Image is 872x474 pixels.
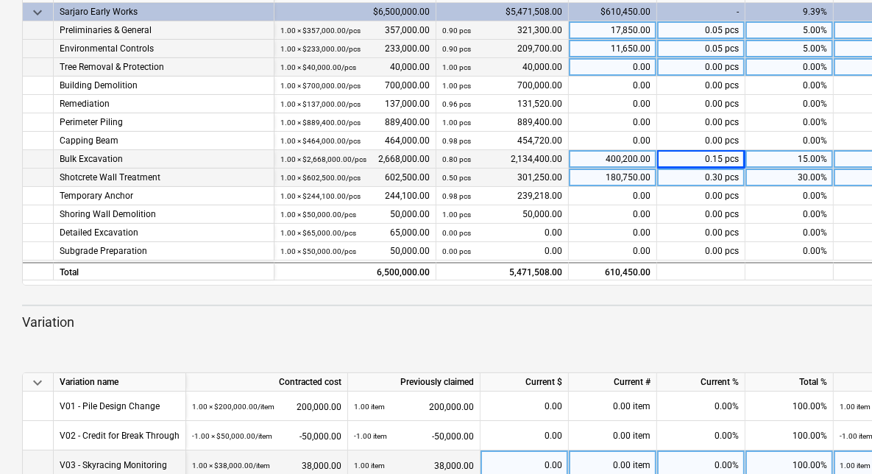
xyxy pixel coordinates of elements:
div: Temporary Anchor [60,187,268,205]
div: 464,000.00 [280,132,430,150]
div: 0.00 pcs [657,113,745,132]
small: 1.00 pcs [442,211,471,219]
div: Total [54,262,274,280]
small: 1.00 × $2,668,000.00 / pcs [280,155,366,163]
div: Capping Beam [60,132,268,150]
div: 0.00% [745,205,834,224]
div: 131,520.00 [442,95,562,113]
div: 0.00% [745,113,834,132]
div: 0.00% [745,77,834,95]
span: keyboard_arrow_down [29,4,46,21]
div: 0.00 pcs [657,58,745,77]
small: 1.00 pcs [442,63,471,71]
div: 0.00 [486,421,562,450]
div: 0.30 pcs [657,169,745,187]
div: $610,450.00 [569,3,657,21]
div: 602,500.00 [280,169,430,187]
div: 0.00 [569,187,657,205]
div: Shoring Wall Demolition [60,205,268,224]
div: $5,471,508.00 [436,3,569,21]
small: 1.00 pcs [442,82,471,90]
div: Environmental Controls [60,40,268,58]
div: 0.00 pcs [657,205,745,224]
div: 2,134,400.00 [442,150,562,169]
div: 610,450.00 [569,262,657,280]
div: 0.00 [569,132,657,150]
div: -50,000.00 [192,421,341,451]
div: 0.00 [569,95,657,113]
small: 1.00 × $602,500.00 / pcs [280,174,361,182]
small: 1.00 × $50,000.00 / pcs [280,247,356,255]
small: 1.00 × $464,000.00 / pcs [280,137,361,145]
div: Detailed Excavation [60,224,268,242]
div: $6,500,000.00 [274,3,436,21]
div: 301,250.00 [442,169,562,187]
small: 1.00 pcs [442,118,471,127]
div: Building Demolition [60,77,268,95]
div: 100.00% [745,421,834,450]
small: 0.80 pcs [442,155,471,163]
div: 0.00% [657,392,745,421]
div: Tree Removal & Protection [60,58,268,77]
div: Preliminaries & General [60,21,268,40]
div: 15.00% [745,150,834,169]
div: -50,000.00 [354,421,474,451]
small: 1.00 × $200,000.00 / item [192,403,274,411]
small: 0.96 pcs [442,100,471,108]
div: Shotcrete Wall Treatment [60,169,268,187]
div: 30.00% [745,169,834,187]
div: 0.00 pcs [657,77,745,95]
div: 0.00 pcs [657,95,745,113]
div: 700,000.00 [442,77,562,95]
div: Contracted cost [186,373,348,392]
div: 0.00 pcs [657,187,745,205]
small: 1.00 item [354,403,385,411]
div: 5.00% [745,21,834,40]
div: 40,000.00 [442,58,562,77]
small: 0.90 pcs [442,45,471,53]
div: 0.00 item [569,392,657,421]
div: 233,000.00 [280,40,430,58]
div: 0.05 pcs [657,21,745,40]
div: Current # [569,373,657,392]
div: Total % [745,373,834,392]
small: 1.00 item [840,461,871,470]
div: Current % [657,373,745,392]
div: 0.05 pcs [657,40,745,58]
div: 0.00% [745,187,834,205]
span: keyboard_arrow_down [29,374,46,392]
div: 40,000.00 [280,58,430,77]
div: 454,720.00 [442,132,562,150]
div: 700,000.00 [280,77,430,95]
div: Perimeter Piling [60,113,268,132]
small: 1.00 × $65,000.00 / pcs [280,229,356,237]
div: 50,000.00 [442,205,562,224]
div: 5,471,508.00 [442,263,562,282]
div: 100.00% [745,392,834,421]
div: 2,668,000.00 [280,150,430,169]
div: 0.00 [569,224,657,242]
div: Variation name [54,373,186,392]
div: 889,400.00 [442,113,562,132]
div: 0.00% [745,132,834,150]
div: Bulk Excavation [60,150,268,169]
div: 0.00 [569,77,657,95]
small: 1.00 × $244,100.00 / pcs [280,192,361,200]
small: 1.00 item [354,461,385,470]
div: 0.00 pcs [657,132,745,150]
small: -1.00 item [354,432,387,440]
small: 1.00 × $357,000.00 / pcs [280,26,361,35]
div: 0.00 [486,392,562,421]
small: 1.00 × $700,000.00 / pcs [280,82,361,90]
div: 400,200.00 [569,150,657,169]
div: 889,400.00 [280,113,430,132]
div: V01 - Pile Design Change [60,392,160,420]
div: V02 - Credit for Break Through [60,421,180,450]
small: 0.00 pcs [442,247,471,255]
div: 321,300.00 [442,21,562,40]
div: - [657,3,745,21]
div: 0.00 [569,113,657,132]
div: 0.00 pcs [657,224,745,242]
div: 0.00 [442,224,562,242]
div: 200,000.00 [354,392,474,422]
